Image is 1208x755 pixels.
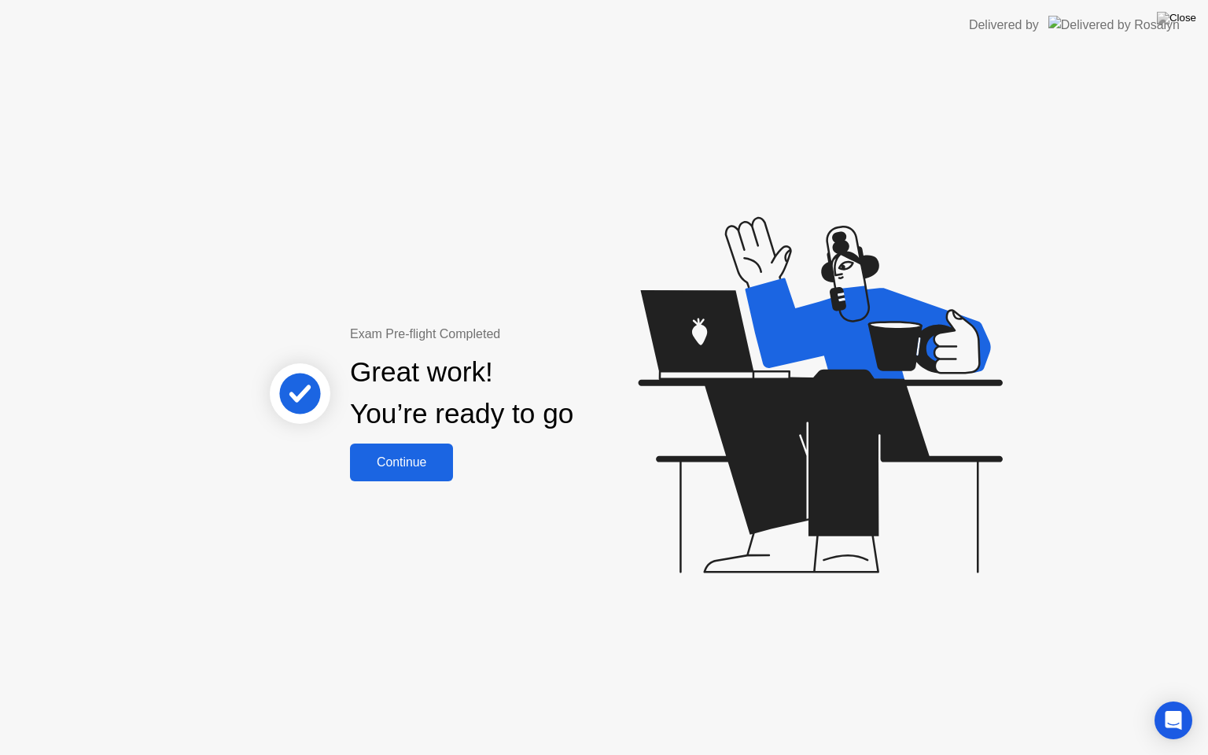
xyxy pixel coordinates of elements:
[350,325,675,344] div: Exam Pre-flight Completed
[350,352,573,435] div: Great work! You’re ready to go
[355,455,448,470] div: Continue
[1155,702,1192,739] div: Open Intercom Messenger
[969,16,1039,35] div: Delivered by
[1157,12,1196,24] img: Close
[350,444,453,481] button: Continue
[1048,16,1180,34] img: Delivered by Rosalyn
